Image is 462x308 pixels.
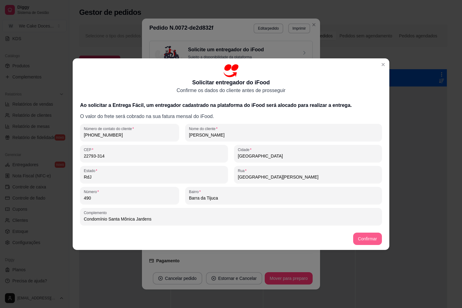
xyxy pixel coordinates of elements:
[189,126,220,131] label: Nome do cliente
[84,168,99,173] label: Estado
[177,87,285,94] p: Confirme os dados do cliente antes de prosseguir
[378,60,388,70] button: Close
[238,147,254,152] label: Cidade
[84,195,175,201] input: Número
[84,210,109,215] label: Complemento
[238,153,378,159] input: Cidade
[189,195,378,201] input: Bairro
[84,189,101,194] label: Número
[238,174,378,180] input: Rua
[84,126,136,131] label: Número de contato do cliente
[80,102,382,109] h3: Ao solicitar a Entrega Fácil, um entregador cadastrado na plataforma do iFood será alocado para r...
[84,147,96,152] label: CEP
[84,132,175,138] input: Número de contato do cliente
[238,168,249,173] label: Rua
[84,153,224,159] input: CEP
[192,78,270,87] p: Solicitar entregador do iFood
[353,233,382,245] button: Confirmar
[84,216,378,222] input: Complemento
[80,113,382,120] p: O valor do frete será cobrado na sua fatura mensal do iFood.
[84,174,224,180] input: Estado
[189,132,378,138] input: Nome do cliente
[189,189,203,194] label: Bairro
